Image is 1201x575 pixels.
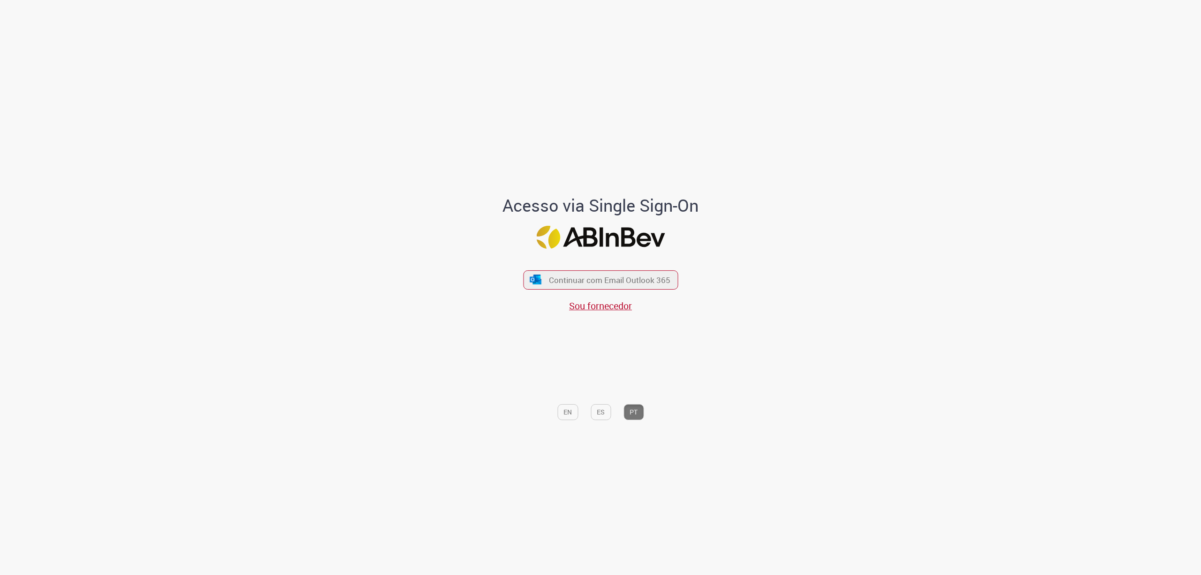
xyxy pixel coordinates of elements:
button: ícone Azure/Microsoft 360 Continuar com Email Outlook 365 [523,270,678,290]
span: Continuar com Email Outlook 365 [549,275,670,285]
button: ES [591,404,611,420]
h1: Acesso via Single Sign-On [471,196,731,215]
button: PT [623,404,644,420]
a: Sou fornecedor [569,299,632,312]
button: EN [557,404,578,420]
img: ícone Azure/Microsoft 360 [529,275,542,284]
img: Logo ABInBev [536,226,665,249]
